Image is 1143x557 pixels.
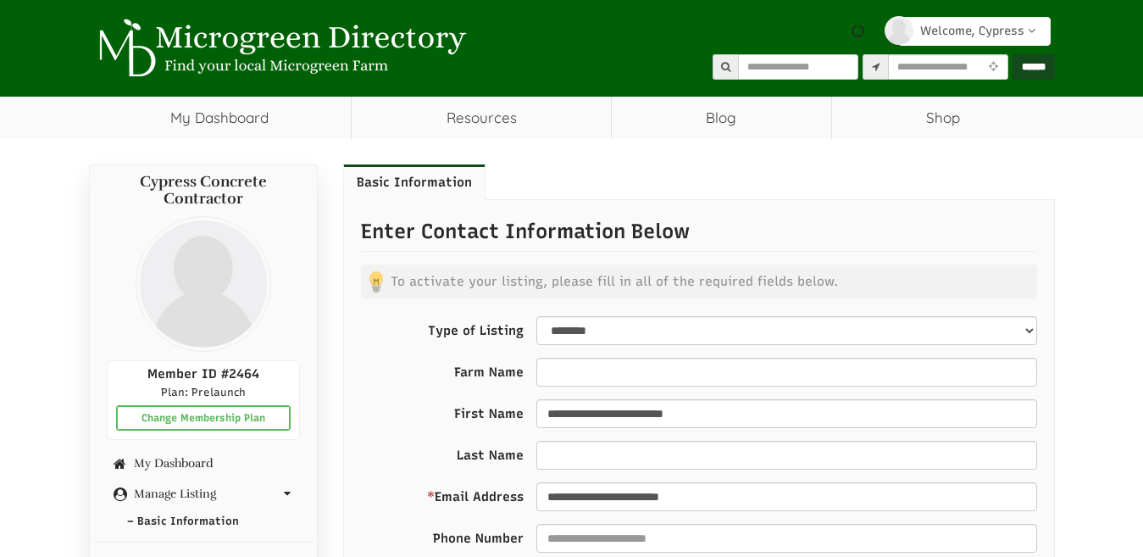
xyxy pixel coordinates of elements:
label: Last Name [457,441,524,465]
label: Phone Number [433,524,524,548]
a: Welcome, Cypress [898,17,1051,46]
a: Change Membership Plan [116,405,291,431]
select: member_contact_details_320-element-8-1 [536,316,1037,345]
a: Resources [352,97,611,139]
img: profile profile holder [885,16,913,45]
a: My Dashboard [89,97,352,139]
label: Type of Listing [428,316,524,340]
span: Plan: Prelaunch [161,386,246,398]
label: Email Address [427,482,524,506]
a: – Basic Information [94,510,313,534]
span: Member ID #2464 [147,366,259,382]
label: First Name [454,399,524,423]
img: profile profile holder [136,216,271,352]
a: Basic Information [343,164,485,200]
img: Microgreen Directory [89,19,470,78]
p: Enter Contact Information Below [361,217,1037,251]
h4: Cypress Concrete Contractor [107,174,300,208]
a: Blog [612,97,831,139]
a: My Dashboard [107,457,300,470]
p: To activate your listing, please fill in all of the required fields below. [361,265,1037,299]
i: Use Current Location [985,62,1002,73]
a: Shop [832,97,1055,139]
a: Manage Listing [107,487,300,500]
label: Farm Name [454,358,524,382]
